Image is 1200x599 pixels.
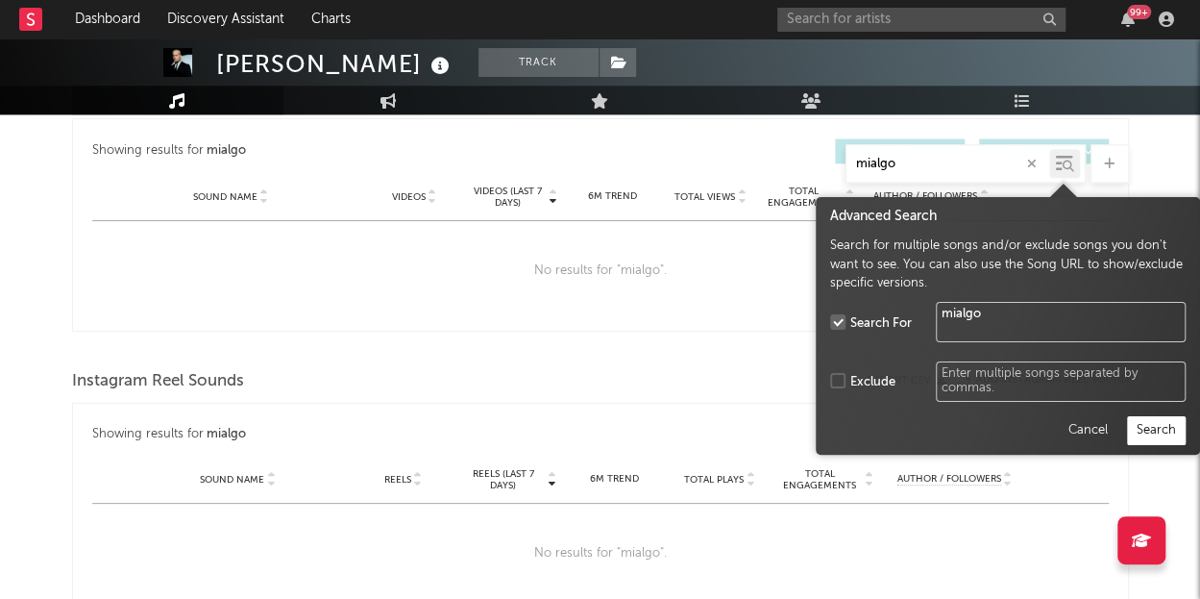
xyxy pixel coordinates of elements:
span: Videos (last 7 days) [468,186,546,209]
button: Track [478,48,599,77]
button: Search [1127,416,1186,445]
div: [PERSON_NAME] [216,48,454,80]
div: 6M Trend [567,472,663,487]
div: No results for " mialgo ". [92,221,1109,321]
input: Search by song name or URL [846,157,1049,172]
span: Total Views [674,191,735,203]
span: Instagram Reel Sounds [72,370,244,393]
div: Showing results for [92,138,600,163]
div: mialgo [207,139,246,162]
div: Exclude [850,373,895,392]
div: 99 + [1127,5,1151,19]
span: Total Engagements [765,186,843,209]
textarea: mialgo [936,302,1186,342]
div: Advanced Search [830,207,1186,227]
span: Total Plays [684,474,744,486]
button: UGC(0) [835,138,965,163]
div: Showing results for [92,423,1109,446]
button: 99+ [1121,12,1135,27]
span: Videos [392,191,426,203]
span: Author / Followers [873,190,977,203]
span: Sound Name [200,474,264,486]
span: Reels [384,474,411,486]
span: Reels (last 7 days) [461,468,546,491]
div: 6M Trend [567,189,656,204]
button: Cancel [1058,416,1117,445]
button: Official(0) [979,138,1109,163]
div: Search for multiple songs and/or exclude songs you don't want to see. You can also use the Song U... [830,237,1186,293]
input: Search for artists [777,8,1065,32]
div: mialgo [207,423,246,446]
span: Author / Followers [897,473,1001,486]
span: Total Engagements [777,468,862,491]
div: Search For [850,314,912,334]
span: Sound Name [193,191,257,203]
